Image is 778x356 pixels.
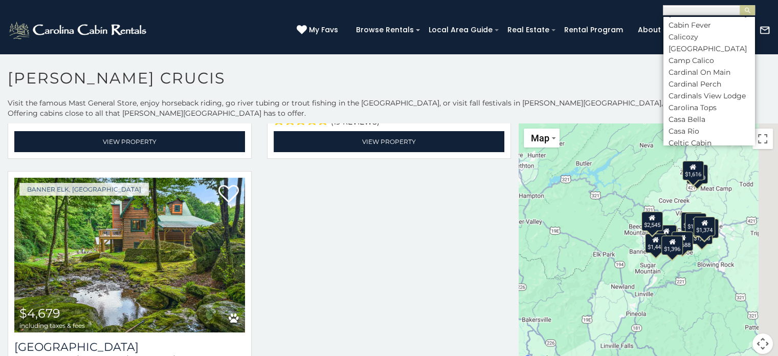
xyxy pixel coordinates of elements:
li: Carolina Tops [663,103,754,112]
li: [GEOGRAPHIC_DATA] [663,44,754,53]
div: $1,689 [686,164,707,184]
a: [GEOGRAPHIC_DATA] [14,340,245,354]
a: Rental Program [559,22,628,38]
img: White-1-2.png [8,20,149,40]
div: $1,374 [694,217,715,236]
button: Toggle fullscreen view [752,129,773,149]
div: $1,616 [682,161,703,180]
a: Banner Elk, [GEOGRAPHIC_DATA] [19,183,149,196]
img: mail-regular-white.png [759,25,770,36]
li: Casa Rio [663,127,754,136]
span: including taxes & fees [19,322,85,329]
a: Real Estate [502,22,554,38]
h3: Eagle Ridge Falls [14,340,245,354]
a: Local Area Guide [424,22,498,38]
li: Cardinal On Main [663,68,754,77]
a: Add to favorites [218,184,239,205]
a: My Favs [297,25,341,36]
li: Cardinal Perch [663,79,754,89]
li: Calicozy [663,32,754,41]
span: $4,679 [19,306,60,321]
a: View Property [274,131,504,152]
a: Eagle Ridge Falls $4,679 including taxes & fees [14,178,245,332]
div: $1,688 [672,232,693,251]
span: Map [531,133,549,143]
button: Map camera controls [752,333,773,354]
button: Change map style [524,129,560,148]
span: My Favs [309,25,338,35]
div: $1,396 [661,236,683,255]
div: $1,445 [644,234,666,253]
a: About [633,22,666,38]
li: Casa Bella [663,115,754,124]
li: Cabin Fever [663,20,754,30]
li: Cardinals View Lodge [663,91,754,100]
div: $1,461 [697,219,719,238]
div: $4,679 [655,225,677,244]
div: $2,545 [641,212,662,231]
a: Browse Rentals [351,22,419,38]
li: Camp Calico [663,56,754,65]
a: View Property [14,131,245,152]
div: $2,423 [681,212,702,232]
div: $1,606 [685,213,706,233]
li: Celtic Cabin [663,138,754,148]
img: Eagle Ridge Falls [14,178,245,332]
